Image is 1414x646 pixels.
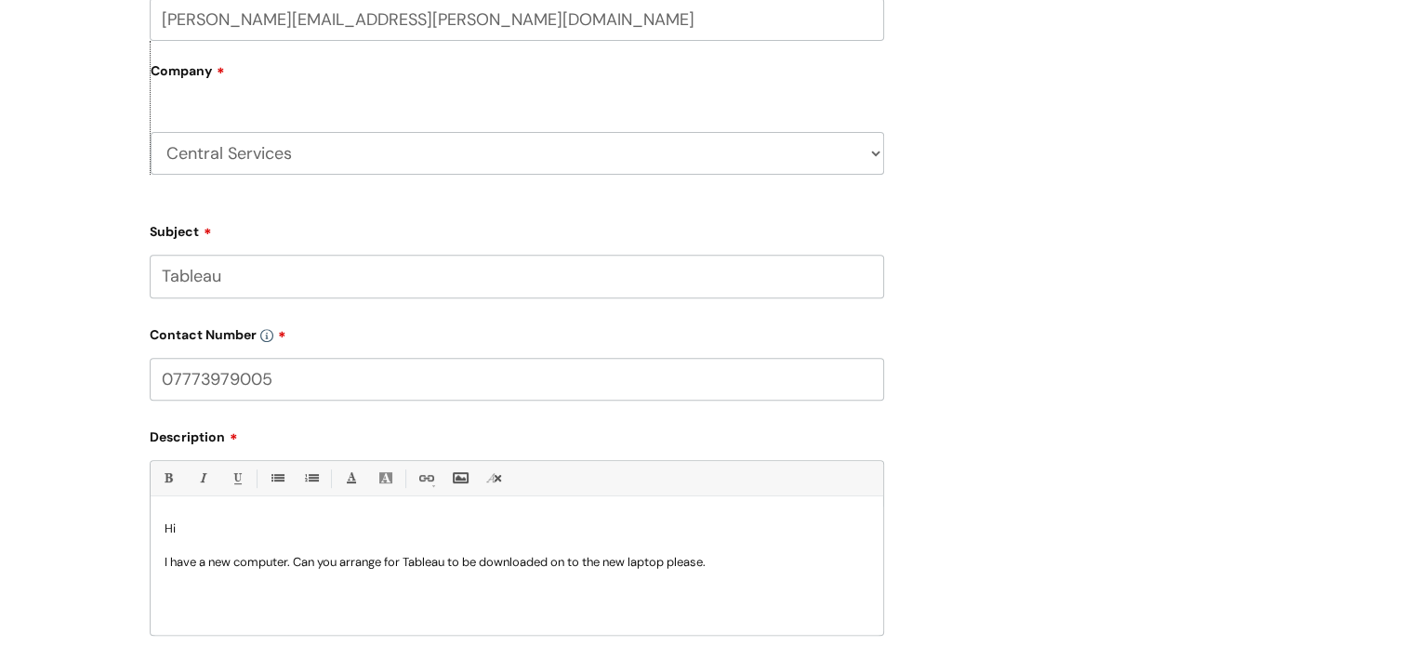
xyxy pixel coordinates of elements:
a: Back Color [374,467,397,490]
a: Insert Image... [448,467,471,490]
a: Underline(Ctrl-U) [225,467,248,490]
img: info-icon.svg [260,329,273,342]
a: Remove formatting (Ctrl-\) [482,467,506,490]
a: Font Color [339,467,363,490]
label: Description [150,423,884,445]
label: Company [151,57,884,99]
p: Hi [165,521,869,537]
a: • Unordered List (Ctrl-Shift-7) [265,467,288,490]
a: Bold (Ctrl-B) [156,467,179,490]
label: Subject [150,218,884,240]
a: Link [414,467,437,490]
label: Contact Number [150,321,884,343]
p: I have a new computer. Can you arrange for Tableau to be downloaded on to the new laptop please. [165,554,869,571]
a: Italic (Ctrl-I) [191,467,214,490]
a: 1. Ordered List (Ctrl-Shift-8) [299,467,323,490]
